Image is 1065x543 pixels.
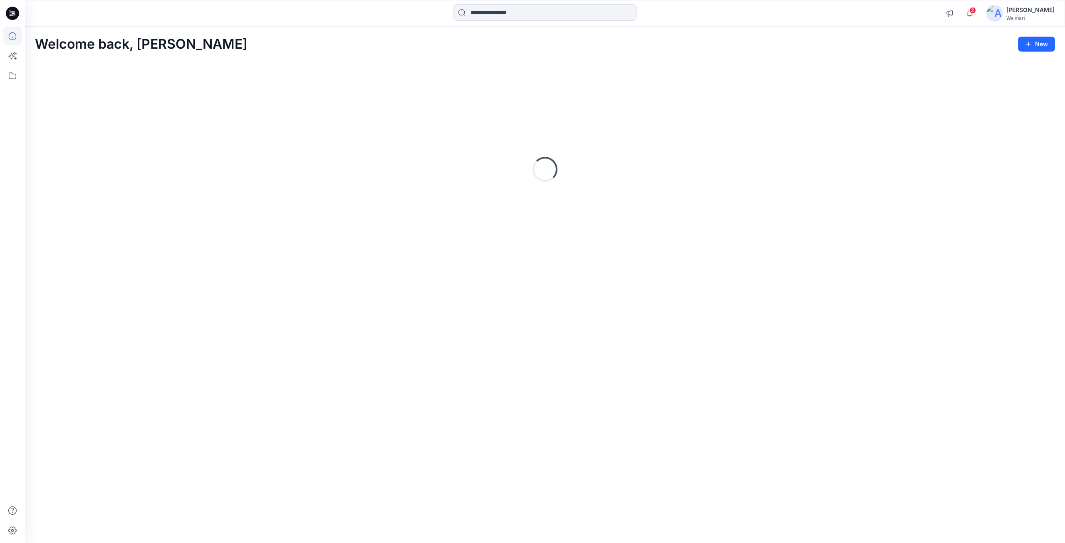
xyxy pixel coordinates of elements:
[1018,37,1055,52] button: New
[1006,5,1055,15] div: [PERSON_NAME]
[35,37,248,52] h2: Welcome back, [PERSON_NAME]
[969,7,976,14] span: 2
[986,5,1003,22] img: avatar
[1006,15,1055,21] div: Walmart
